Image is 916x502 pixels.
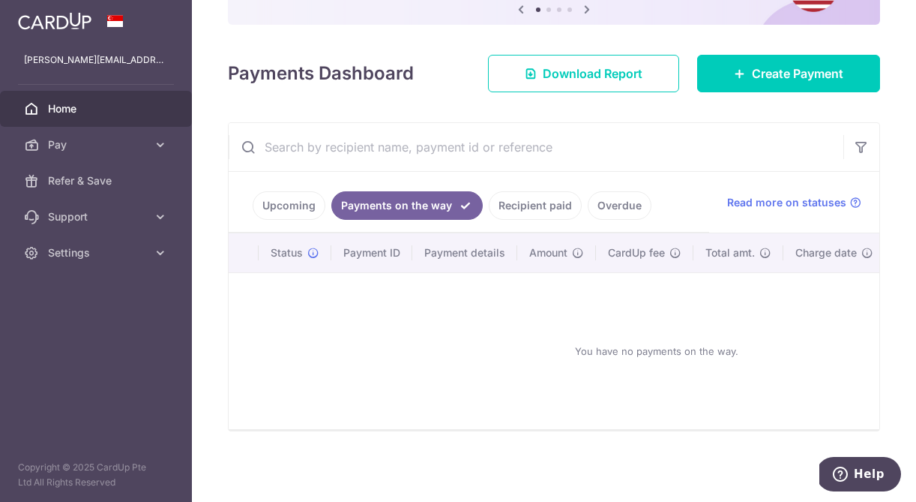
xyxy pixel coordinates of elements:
[331,191,483,220] a: Payments on the way
[48,245,147,260] span: Settings
[697,55,880,92] a: Create Payment
[727,195,861,210] a: Read more on statuses
[229,123,843,171] input: Search by recipient name, payment id or reference
[529,245,567,260] span: Amount
[795,245,857,260] span: Charge date
[489,191,582,220] a: Recipient paid
[608,245,665,260] span: CardUp fee
[819,457,901,494] iframe: Opens a widget where you can find more information
[48,137,147,152] span: Pay
[48,173,147,188] span: Refer & Save
[331,233,412,272] th: Payment ID
[727,195,846,210] span: Read more on statuses
[48,101,147,116] span: Home
[412,233,517,272] th: Payment details
[705,245,755,260] span: Total amt.
[253,191,325,220] a: Upcoming
[18,12,91,30] img: CardUp
[24,53,168,68] p: [PERSON_NAME][EMAIL_ADDRESS][DOMAIN_NAME]
[271,245,303,260] span: Status
[488,55,679,92] a: Download Report
[752,65,843,83] span: Create Payment
[543,65,642,83] span: Download Report
[228,60,414,87] h4: Payments Dashboard
[48,209,147,224] span: Support
[588,191,651,220] a: Overdue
